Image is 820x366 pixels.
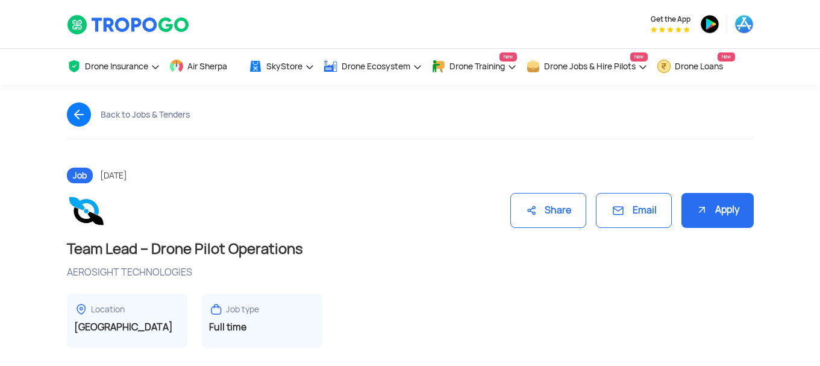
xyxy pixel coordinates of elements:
span: Drone Jobs & Hire Pilots [544,62,636,71]
a: Air Sherpa [169,49,239,84]
img: ic_mail.svg [611,203,625,218]
a: SkyStore [248,49,315,84]
a: Drone TrainingNew [431,49,517,84]
span: Drone Training [449,62,505,71]
img: ic_apply.svg [696,204,708,216]
a: Drone Ecosystem [324,49,422,84]
span: Drone Insurance [85,62,148,71]
img: ic_playstore.png [700,14,719,34]
span: Air Sherpa [187,62,227,71]
span: Get the App [651,14,690,24]
h1: Team Lead – Drone Pilot Operations [67,239,754,259]
div: AEROSIGHT TECHNOLOGIES [67,266,754,279]
h3: Full time [209,321,315,333]
span: Job [67,168,93,183]
div: Back to Jobs & Tenders [101,110,190,119]
img: logo%202.jpg [67,191,105,230]
div: Share [510,193,586,229]
img: ic_share.svg [525,204,537,216]
div: Apply [681,193,754,229]
span: Drone Loans [675,62,723,71]
a: Drone Insurance [67,49,160,84]
span: SkyStore [266,62,302,71]
div: Job type [226,304,259,315]
span: [DATE] [100,170,127,181]
img: ic_appstore.png [734,14,754,34]
img: App Raking [651,27,690,33]
span: Drone Ecosystem [342,62,410,71]
a: Drone LoansNew [657,49,735,84]
span: New [718,52,735,62]
img: ic_jobtype.svg [209,302,224,317]
a: Drone Jobs & Hire PilotsNew [526,49,648,84]
span: New [499,52,517,62]
span: New [630,52,648,62]
img: ic_locationdetail.svg [74,302,89,317]
div: Email [596,193,672,229]
div: Location [91,304,125,315]
img: TropoGo Logo [67,14,190,35]
h3: [GEOGRAPHIC_DATA] [74,321,180,333]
